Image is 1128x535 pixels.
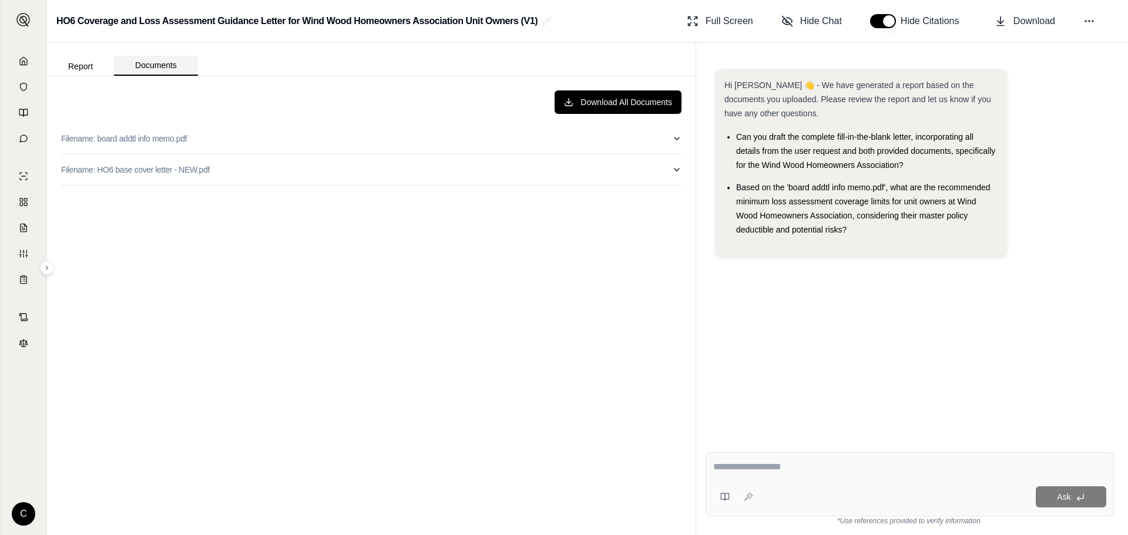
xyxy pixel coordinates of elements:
[8,242,39,265] a: Custom Report
[114,56,198,76] button: Documents
[61,133,187,144] p: Filename: board addtl info memo.pdf
[800,14,842,28] span: Hide Chat
[12,502,35,526] div: C
[706,516,1114,526] div: *Use references provided to verify information.
[8,101,39,125] a: Prompt Library
[8,164,39,188] a: Single Policy
[555,90,681,114] button: Download All Documents
[8,216,39,240] a: Claim Coverage
[16,13,31,27] img: Expand sidebar
[724,80,991,118] span: Hi [PERSON_NAME] 👋 - We have generated a report based on the documents you uploaded. Please revie...
[901,14,966,28] span: Hide Citations
[682,9,758,33] button: Full Screen
[1036,486,1106,507] button: Ask
[777,9,847,33] button: Hide Chat
[8,49,39,73] a: Home
[47,57,114,76] button: Report
[61,123,681,154] button: Filename: board addtl info memo.pdf
[8,127,39,150] a: Chat
[990,9,1060,33] button: Download
[736,132,995,170] span: Can you draft the complete fill-in-the-blank letter, incorporating all details from the user requ...
[736,183,991,234] span: Based on the 'board addtl info memo.pdf', what are the recommended minimum loss assessment covera...
[706,14,753,28] span: Full Screen
[8,305,39,329] a: Contract Analysis
[40,261,54,275] button: Expand sidebar
[8,75,39,99] a: Documents Vault
[61,154,681,185] button: Filename: HO6 base cover letter - NEW.pdf
[1057,492,1070,502] span: Ask
[8,331,39,355] a: Legal Search Engine
[1013,14,1055,28] span: Download
[61,164,210,176] p: Filename: HO6 base cover letter - NEW.pdf
[56,11,538,32] h2: HO6 Coverage and Loss Assessment Guidance Letter for Wind Wood Homeowners Association Unit Owners...
[8,190,39,214] a: Policy Comparisons
[8,268,39,291] a: Coverage Table
[12,8,35,32] button: Expand sidebar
